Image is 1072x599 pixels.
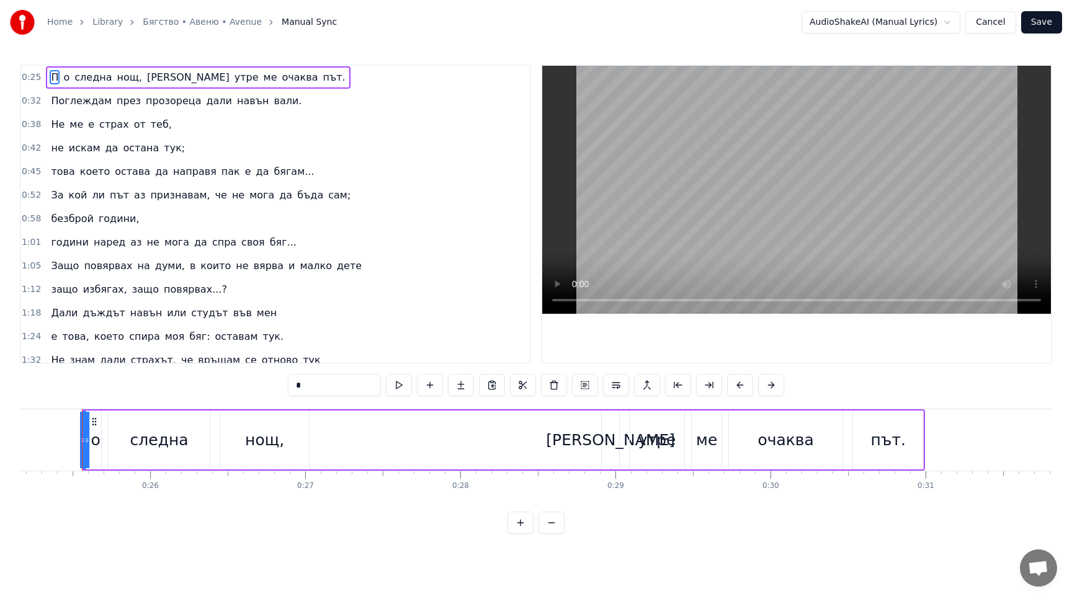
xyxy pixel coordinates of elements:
div: 0:28 [452,481,469,491]
span: 1:12 [22,283,41,296]
span: че [180,353,194,367]
span: да [154,164,169,179]
span: се [244,353,258,367]
span: студът [190,306,229,320]
span: следна [73,70,113,84]
span: П [50,70,60,84]
nav: breadcrumb [47,16,337,29]
span: дъждът [81,306,126,320]
span: навън [236,94,270,108]
span: Дали [50,306,79,320]
span: искам [68,141,102,155]
span: е [50,329,58,344]
span: да [104,141,120,155]
span: ме [68,117,84,131]
div: утре [638,428,676,452]
span: това [50,164,76,179]
span: За [50,188,65,202]
span: Не [50,353,66,367]
span: дали [205,94,233,108]
span: спира [128,329,161,344]
span: нощ, [115,70,143,84]
div: ме [696,428,717,452]
span: отново [261,353,300,367]
span: моя [164,329,185,344]
span: 0:52 [22,189,41,202]
span: теб, [150,117,173,131]
span: мога [163,235,190,249]
span: е [244,164,252,179]
a: Бягство • Авеню • Avenue [143,16,262,29]
div: очаква [757,428,814,452]
span: в [189,259,197,273]
span: дете [336,259,363,273]
span: наред [92,235,127,249]
div: 0:30 [762,481,779,491]
span: тук; [163,141,186,155]
div: път. [870,428,906,452]
span: 0:42 [22,142,41,154]
span: своя [240,235,266,249]
span: бъда [296,188,324,202]
span: на [136,259,151,273]
div: Отворен чат [1020,549,1057,587]
span: вали. [272,94,303,108]
img: youka [10,10,35,35]
span: остава [114,164,151,179]
span: ме [262,70,279,84]
span: което [93,329,125,344]
span: връщам [197,353,241,367]
span: навън [129,306,163,320]
span: които [199,259,232,273]
span: Поглеждам [50,94,113,108]
span: години, [97,211,141,226]
div: [PERSON_NAME] [546,428,675,452]
span: страх [98,117,130,131]
span: повярвах...? [163,282,228,296]
div: следна [130,428,189,452]
span: страхът, [130,353,177,367]
span: 1:32 [22,354,41,366]
button: Cancel [965,11,1016,33]
div: 0:31 [918,481,934,491]
span: Защо [50,259,80,273]
span: 1:01 [22,236,41,249]
span: пак [220,164,241,179]
button: Save [1021,11,1062,33]
span: тук [301,353,321,367]
span: тук. [262,329,285,344]
span: бяг: [188,329,211,344]
span: не [146,235,161,249]
span: аз [133,188,146,202]
span: 0:58 [22,213,41,225]
span: знам [68,353,96,367]
div: o [91,428,100,452]
span: утре [233,70,260,84]
span: 1:24 [22,331,41,343]
span: не [50,141,65,155]
span: 1:05 [22,260,41,272]
span: кой [68,188,89,202]
span: не [234,259,249,273]
span: е [87,117,96,131]
span: това, [61,329,90,344]
span: път [109,188,130,202]
span: сам; [327,188,352,202]
a: Home [47,16,73,29]
span: прозореца [145,94,202,108]
span: или [166,306,187,320]
span: път. [321,70,346,84]
span: да [278,188,293,202]
span: направя [172,164,218,179]
span: 0:45 [22,166,41,178]
span: вярва [252,259,285,273]
span: признавам, [149,188,211,202]
span: не [231,188,246,202]
span: повярвах [83,259,133,273]
span: защо [50,282,79,296]
span: да [255,164,270,179]
span: бягам... [272,164,315,179]
span: от [133,117,147,131]
span: бяг... [269,235,298,249]
span: защо [131,282,160,296]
